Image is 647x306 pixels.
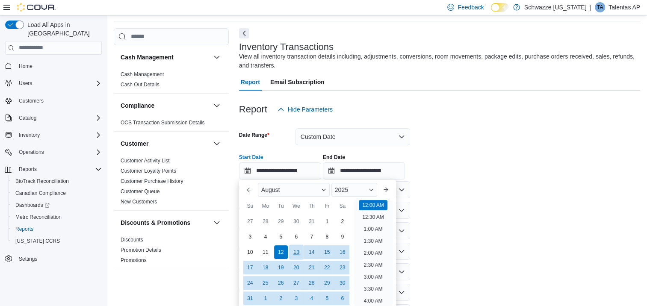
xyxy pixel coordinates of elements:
div: day-27 [290,276,303,290]
li: 1:00 AM [360,224,386,234]
a: Customer Purchase History [121,178,183,184]
span: OCS Transaction Submission Details [121,119,205,126]
span: Dashboards [12,200,102,210]
div: day-1 [320,215,334,228]
span: 2025 [335,186,348,193]
span: Cash Out Details [121,81,160,88]
div: Customer [114,156,229,210]
a: Customers [15,96,47,106]
button: Metrc Reconciliation [9,211,105,223]
a: Dashboards [9,199,105,211]
span: Home [19,63,32,70]
label: End Date [323,154,345,161]
span: Dashboards [15,202,50,209]
div: day-28 [305,276,319,290]
span: Customer Purchase History [121,178,183,185]
span: Washington CCRS [12,236,102,246]
span: Catalog [15,113,102,123]
button: Reports [2,163,105,175]
span: Canadian Compliance [12,188,102,198]
label: Date Range [239,132,269,138]
div: day-1 [259,291,272,305]
span: TA [597,2,603,12]
a: Home [15,61,36,71]
a: Customer Loyalty Points [121,168,176,174]
div: Compliance [114,118,229,131]
h3: Report [239,104,267,115]
div: day-17 [243,261,257,274]
div: Tu [274,199,288,213]
h3: Inventory Transactions [239,42,334,52]
div: day-9 [336,230,349,244]
button: Cash Management [121,53,210,62]
button: Previous Month [242,183,256,197]
div: day-30 [290,215,303,228]
div: Sa [336,199,349,213]
span: Discounts [121,236,143,243]
li: 12:00 AM [359,200,387,210]
div: day-11 [259,245,272,259]
button: Customers [2,94,105,107]
span: Load All Apps in [GEOGRAPHIC_DATA] [24,21,102,38]
button: Settings [2,252,105,265]
a: Cash Out Details [121,82,160,88]
button: Reports [9,223,105,235]
a: Dashboards [12,200,53,210]
button: Next month [379,183,393,197]
a: Metrc Reconciliation [12,212,65,222]
button: Users [15,78,35,88]
h3: Discounts & Promotions [121,218,190,227]
a: Discounts [121,237,143,243]
button: Open list of options [398,248,405,255]
span: Promotion Details [121,247,161,253]
span: Canadian Compliance [15,190,66,197]
div: day-31 [243,291,257,305]
a: Cash Management [121,71,164,77]
span: Users [15,78,102,88]
div: day-27 [243,215,257,228]
button: Next [239,28,249,38]
span: Operations [15,147,102,157]
div: Mo [259,199,272,213]
input: Press the down key to enter a popover containing a calendar. Press the escape key to close the po... [239,162,321,179]
span: Users [19,80,32,87]
div: day-3 [290,291,303,305]
div: day-10 [243,245,257,259]
span: Inventory [19,132,40,138]
input: Dark Mode [491,3,509,12]
button: Compliance [212,100,222,111]
button: Operations [2,146,105,158]
a: Promotions [121,257,147,263]
span: Settings [15,253,102,264]
p: Talentas AP [609,2,640,12]
div: Talentas AP [595,2,605,12]
div: day-31 [305,215,319,228]
img: Cova [17,3,56,12]
div: day-26 [274,276,288,290]
a: [US_STATE] CCRS [12,236,63,246]
span: Reports [15,226,33,232]
span: Reports [19,166,37,173]
span: [US_STATE] CCRS [15,238,60,244]
button: Customer [212,138,222,149]
div: day-16 [336,245,349,259]
button: BioTrack Reconciliation [9,175,105,187]
span: Catalog [19,115,36,121]
span: BioTrack Reconciliation [15,178,69,185]
a: Settings [15,254,41,264]
div: day-6 [290,230,303,244]
span: Customers [15,95,102,106]
label: Start Date [239,154,263,161]
li: 3:30 AM [360,284,386,294]
span: New Customers [121,198,157,205]
span: Settings [19,256,37,262]
span: Reports [15,164,102,174]
p: | [590,2,591,12]
span: Cash Management [121,71,164,78]
div: day-6 [336,291,349,305]
span: Metrc Reconciliation [12,212,102,222]
button: Home [2,60,105,72]
button: Open list of options [398,186,405,193]
div: day-25 [259,276,272,290]
div: day-29 [320,276,334,290]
